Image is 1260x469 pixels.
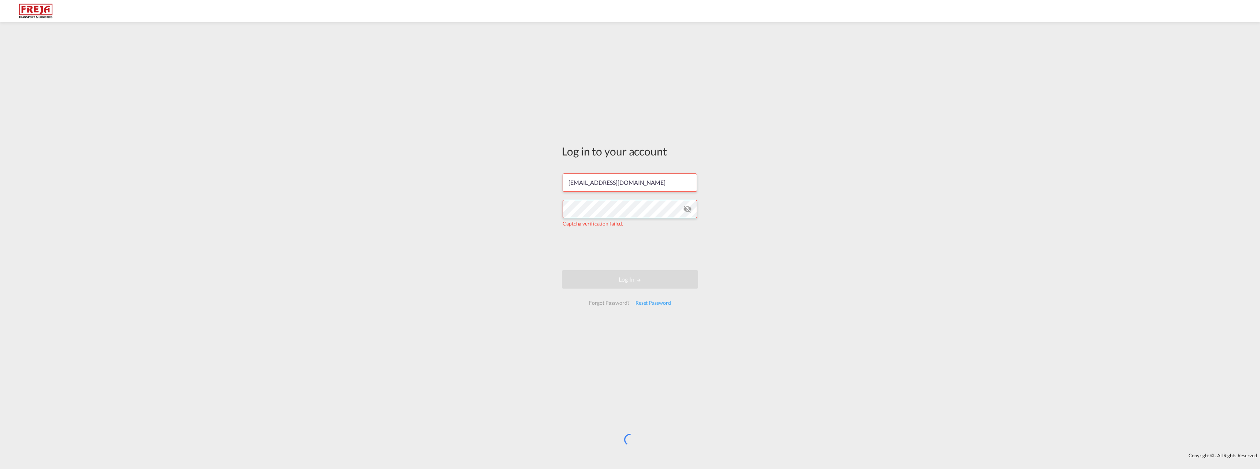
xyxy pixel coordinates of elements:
div: Forgot Password? [586,296,632,309]
md-icon: icon-eye-off [683,205,692,213]
input: Enter email/phone number [563,173,697,192]
div: Log in to your account [562,143,698,159]
iframe: reCAPTCHA [574,234,686,263]
span: Captcha verification failed. [563,220,623,227]
img: 586607c025bf11f083711d99603023e7.png [11,3,60,19]
button: LOGIN [562,270,698,289]
div: Reset Password [633,296,674,309]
